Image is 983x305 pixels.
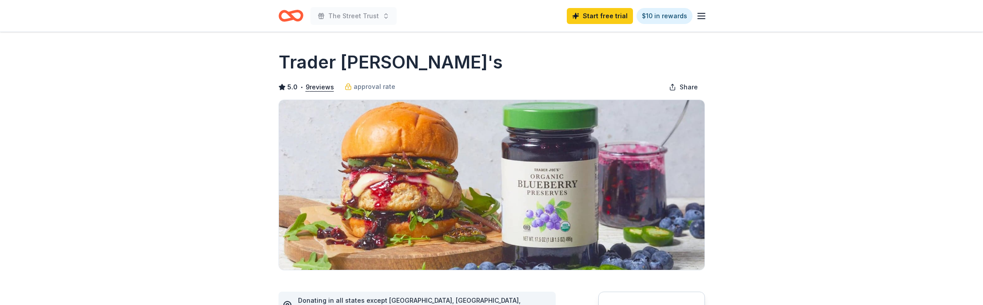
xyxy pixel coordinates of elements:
[306,82,334,92] button: 9reviews
[279,5,303,26] a: Home
[279,50,503,75] h1: Trader [PERSON_NAME]'s
[345,81,395,92] a: approval rate
[287,82,298,92] span: 5.0
[662,78,705,96] button: Share
[300,84,303,91] span: •
[567,8,633,24] a: Start free trial
[354,81,395,92] span: approval rate
[637,8,692,24] a: $10 in rewards
[680,82,698,92] span: Share
[310,7,397,25] button: The Street Trust
[279,100,704,270] img: Image for Trader Joe's
[328,11,379,21] span: The Street Trust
